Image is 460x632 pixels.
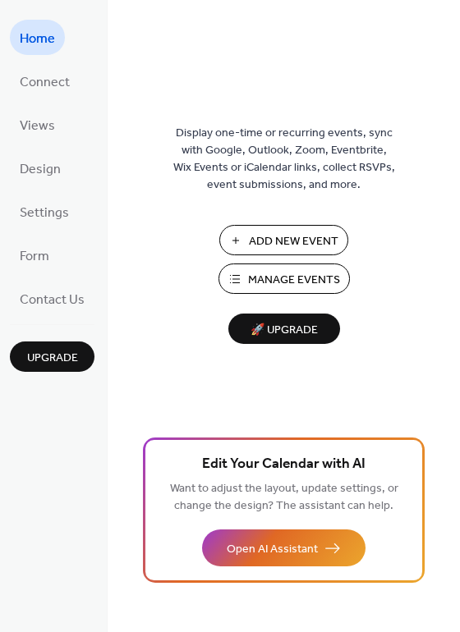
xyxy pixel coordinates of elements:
[218,263,350,294] button: Manage Events
[20,157,61,182] span: Design
[249,233,338,250] span: Add New Event
[10,237,59,272] a: Form
[10,194,79,229] a: Settings
[228,314,340,344] button: 🚀 Upgrade
[20,70,70,95] span: Connect
[248,272,340,289] span: Manage Events
[219,225,348,255] button: Add New Event
[27,350,78,367] span: Upgrade
[202,529,366,566] button: Open AI Assistant
[10,20,65,55] a: Home
[20,26,55,52] span: Home
[20,200,69,226] span: Settings
[20,244,49,269] span: Form
[10,341,94,372] button: Upgrade
[10,107,65,142] a: Views
[238,319,330,341] span: 🚀 Upgrade
[20,287,85,313] span: Contact Us
[10,150,71,185] a: Design
[173,125,395,194] span: Display one-time or recurring events, sync with Google, Outlook, Zoom, Eventbrite, Wix Events or ...
[202,453,366,476] span: Edit Your Calendar with AI
[20,113,55,139] span: Views
[170,478,398,517] span: Want to adjust the layout, update settings, or change the design? The assistant can help.
[10,281,94,316] a: Contact Us
[227,541,318,558] span: Open AI Assistant
[10,63,80,98] a: Connect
